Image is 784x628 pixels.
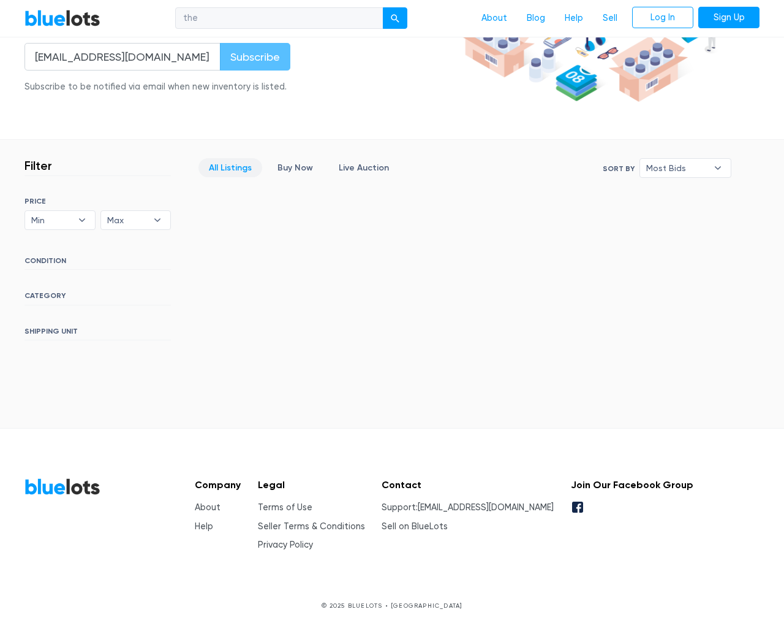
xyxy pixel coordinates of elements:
[258,521,365,532] a: Seller Terms & Conditions
[107,211,148,229] span: Max
[24,197,171,205] h6: PRICE
[24,601,759,610] p: © 2025 BLUELOTS • [GEOGRAPHIC_DATA]
[258,540,313,550] a: Privacy Policy
[555,7,593,30] a: Help
[24,256,171,270] h6: CONDITION
[328,158,399,177] a: Live Auction
[382,479,554,491] h5: Contact
[69,211,95,229] b: ▾
[145,211,170,229] b: ▾
[195,521,213,532] a: Help
[418,502,554,513] a: [EMAIL_ADDRESS][DOMAIN_NAME]
[705,159,731,177] b: ▾
[632,7,693,29] a: Log In
[195,502,221,513] a: About
[382,521,448,532] a: Sell on BlueLots
[646,159,707,177] span: Most Bids
[571,479,693,491] h5: Join Our Facebook Group
[220,43,290,71] input: Subscribe
[24,80,290,94] div: Subscribe to be notified via email when new inventory is listed.
[603,163,635,174] label: Sort By
[517,7,555,30] a: Blog
[195,479,241,491] h5: Company
[175,7,383,29] input: Search for inventory
[593,7,627,30] a: Sell
[24,478,100,496] a: BlueLots
[31,211,72,229] span: Min
[267,158,323,177] a: Buy Now
[198,158,262,177] a: All Listings
[698,7,759,29] a: Sign Up
[24,9,100,27] a: BlueLots
[382,501,554,515] li: Support:
[24,327,171,340] h6: SHIPPING UNIT
[258,479,365,491] h5: Legal
[24,291,171,305] h6: CATEGORY
[24,43,221,71] input: Enter your email address
[258,502,312,513] a: Terms of Use
[24,158,52,173] h3: Filter
[472,7,517,30] a: About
